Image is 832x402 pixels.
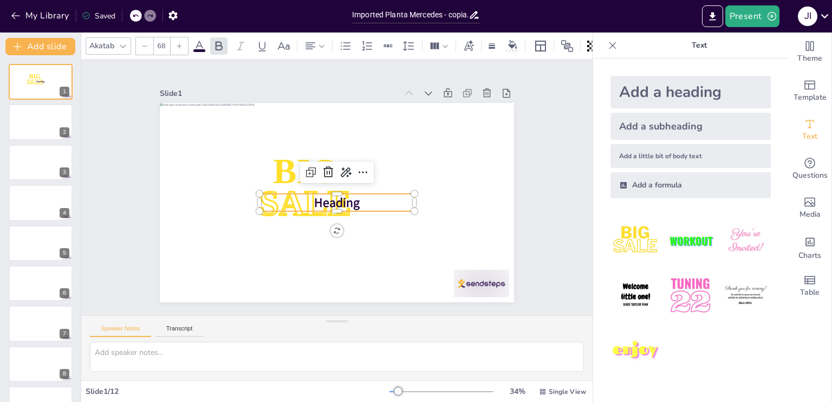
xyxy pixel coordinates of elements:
[610,326,661,376] img: 7.jpeg
[610,216,661,266] img: 1.jpeg
[504,386,530,397] div: 34 %
[788,150,831,189] div: Get real-time input from your audience
[720,270,771,321] img: 6.jpeg
[60,329,69,339] div: 7
[36,80,44,83] span: Heading
[610,76,771,108] div: Add a heading
[60,167,69,177] div: 3
[314,194,359,211] span: Heading
[460,37,477,55] div: Text effects
[797,53,822,64] span: Theme
[60,288,69,298] div: 6
[273,152,337,190] span: BIG
[486,37,498,55] div: Border settings
[87,38,116,53] div: Akatab
[788,33,831,72] div: Change the overall theme
[5,38,75,55] button: Add slide
[802,131,817,142] span: Text
[799,209,821,221] span: Media
[798,7,817,26] div: J I
[794,92,827,103] span: Template
[9,185,73,221] div: 4
[610,144,771,168] div: Add a little bit of body text
[702,5,723,27] button: Export to PowerPoint
[9,265,73,301] div: 6
[610,172,771,198] div: Add a formula
[665,216,716,266] img: 2.jpeg
[720,216,771,266] img: 3.jpeg
[800,287,820,299] span: Table
[9,346,73,382] div: 8
[60,369,69,379] div: 8
[60,127,69,137] div: 2
[798,250,821,262] span: Charts
[788,267,831,306] div: Add a table
[29,73,41,80] span: BIG
[60,208,69,218] div: 4
[82,11,115,21] div: Saved
[9,225,73,261] div: 5
[788,228,831,267] div: Add charts and graphs
[549,387,586,396] span: Single View
[561,40,574,53] span: Position
[8,7,74,24] button: My Library
[621,33,777,59] p: Text
[160,88,397,99] div: Slide 1
[725,5,779,27] button: Present
[427,37,451,55] div: Column Count
[504,40,521,51] div: Background color
[155,325,204,337] button: Transcript
[60,87,69,96] div: 1
[259,183,351,222] span: SALE
[86,386,389,397] div: Slide 1 / 12
[532,37,549,55] div: Layout
[798,5,817,27] button: J I
[27,79,43,86] span: SALE
[610,270,661,321] img: 4.jpeg
[60,248,69,258] div: 5
[352,7,469,23] input: Insert title
[90,325,151,337] button: Speaker Notes
[610,113,771,140] div: Add a subheading
[788,72,831,111] div: Add ready made slides
[665,270,716,321] img: 5.jpeg
[9,306,73,341] div: 7
[9,145,73,180] div: 3
[9,64,73,100] div: 1
[788,189,831,228] div: Add images, graphics, shapes or video
[9,104,73,140] div: 2
[792,170,828,181] span: Questions
[788,111,831,150] div: Add text boxes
